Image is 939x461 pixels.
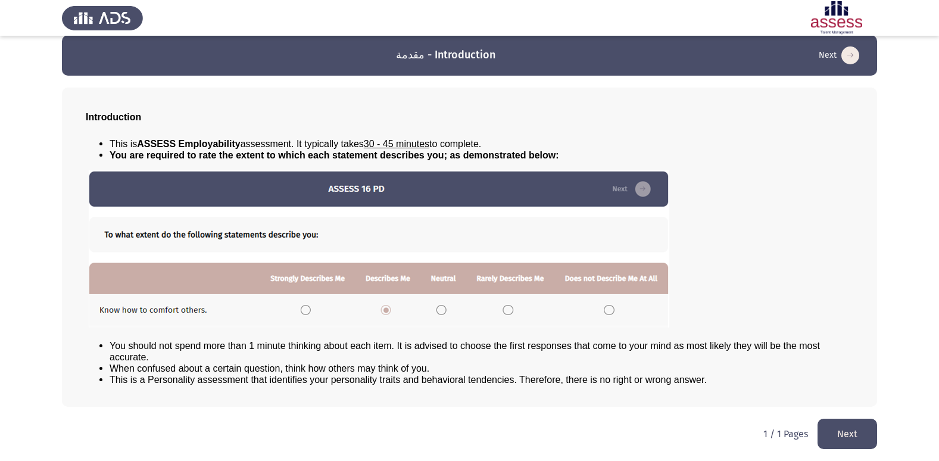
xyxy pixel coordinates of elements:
u: 30 - 45 minutes [364,139,429,149]
span: You should not spend more than 1 minute thinking about each item. It is advised to choose the fir... [110,341,820,362]
span: This is a Personality assessment that identifies your personality traits and behavioral tendencie... [110,375,707,385]
b: ASSESS Employability [137,139,240,149]
p: 1 / 1 Pages [763,428,808,440]
img: Assess Talent Management logo [62,1,143,35]
h3: مقدمة - Introduction [396,48,495,63]
img: Assessment logo of ASSESS Employability - EBI [796,1,877,35]
span: This is assessment. It typically takes to complete. [110,139,481,149]
button: load next page [815,46,863,65]
span: Introduction [86,112,141,122]
button: load next page [818,419,877,449]
span: When confused about a certain question, think how others may think of you. [110,363,429,373]
span: You are required to rate the extent to which each statement describes you; as demonstrated below: [110,150,559,160]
